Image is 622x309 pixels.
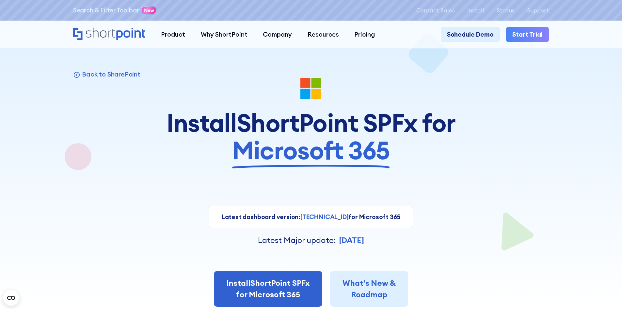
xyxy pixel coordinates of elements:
[214,271,322,307] a: InstallShortPoint SPFxfor Microsoft 365
[467,7,484,13] a: Install
[73,28,145,41] a: Home
[497,7,515,13] a: Status
[222,213,300,221] strong: Latest dashboard version:
[153,27,193,43] a: Product
[348,213,400,221] strong: for Microsoft 365
[161,30,185,39] div: Product
[193,27,255,43] a: Why ShortPoint
[263,30,292,39] div: Company
[232,137,390,164] span: Microsoft 365
[73,6,139,15] a: Search & Filter Toolbar
[441,27,500,43] a: Schedule Demo
[73,70,140,78] a: Back to SharePoint
[330,271,408,307] a: What’s New &Roadmap
[347,27,383,43] a: Pricing
[527,7,549,13] a: Support
[226,278,250,288] span: Install
[167,109,236,137] span: Install
[82,70,140,78] p: Back to SharePoint
[201,30,247,39] div: Why ShortPoint
[300,213,348,221] strong: [TECHNICAL_ID]
[258,234,336,246] p: Latest Major update:
[155,109,466,164] h1: ShortPoint SPFx for
[354,30,375,39] div: Pricing
[416,7,455,13] a: Contact Sales
[3,290,19,306] button: Open CMP widget
[255,27,300,43] a: Company
[300,27,347,43] a: Resources
[339,235,364,245] strong: [DATE]
[589,278,622,309] iframe: Chat Widget
[308,30,339,39] div: Resources
[506,27,549,43] a: Start Trial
